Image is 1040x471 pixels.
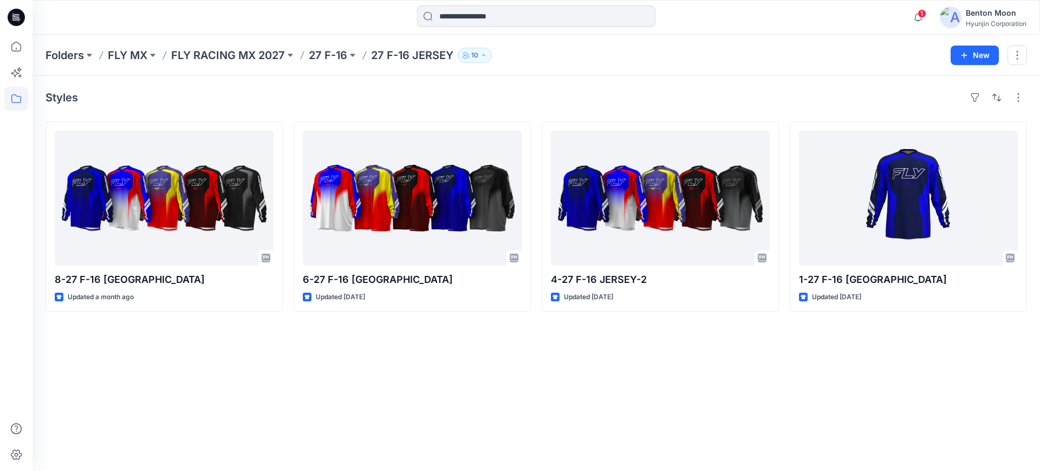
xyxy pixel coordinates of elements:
p: 10 [471,49,478,61]
button: New [951,46,999,65]
p: 6-27 F-16 [GEOGRAPHIC_DATA] [303,272,522,287]
p: Updated a month ago [68,292,134,303]
p: Updated [DATE] [316,292,365,303]
p: Updated [DATE] [564,292,613,303]
a: 8-27 F-16 JERSEY [55,131,274,266]
a: Folders [45,48,84,63]
div: Hyunjin Corporation [966,20,1026,28]
h4: Styles [45,91,78,104]
a: FLY MX [108,48,147,63]
button: 10 [458,48,492,63]
p: 27 F-16 JERSEY [371,48,453,63]
a: 1-27 F-16 JERSEY [799,131,1018,266]
a: 27 F-16 [309,48,347,63]
img: avatar [940,7,961,28]
span: 1 [918,9,926,18]
a: 4-27 F-16 JERSEY-2 [551,131,770,266]
a: FLY RACING MX 2027 [171,48,285,63]
p: 8-27 F-16 [GEOGRAPHIC_DATA] [55,272,274,287]
a: 6-27 F-16 JERSEY [303,131,522,266]
p: Updated [DATE] [812,292,861,303]
p: 1-27 F-16 [GEOGRAPHIC_DATA] [799,272,1018,287]
div: Benton Moon [966,7,1026,20]
p: 4-27 F-16 JERSEY-2 [551,272,770,287]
